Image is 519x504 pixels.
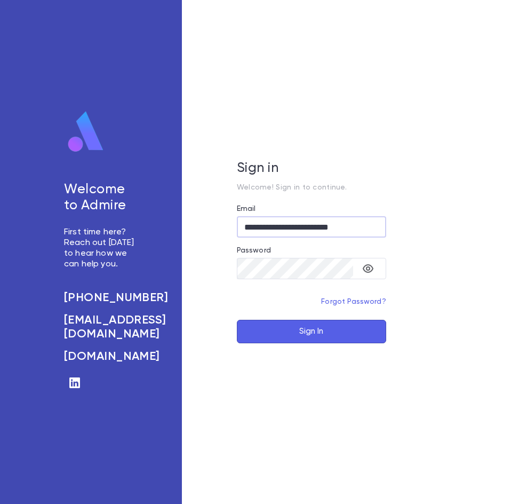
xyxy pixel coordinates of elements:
[64,350,139,364] a: [DOMAIN_NAME]
[321,298,386,305] a: Forgot Password?
[237,183,386,192] p: Welcome! Sign in to continue.
[64,291,139,305] a: [PHONE_NUMBER]
[237,161,386,177] h5: Sign in
[64,182,139,214] h5: Welcome to Admire
[357,258,379,279] button: toggle password visibility
[237,204,256,213] label: Email
[64,111,108,153] img: logo
[237,320,386,343] button: Sign In
[64,227,139,270] p: First time here? Reach out [DATE] to hear how we can help you.
[64,313,139,341] a: [EMAIL_ADDRESS][DOMAIN_NAME]
[237,246,271,255] label: Password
